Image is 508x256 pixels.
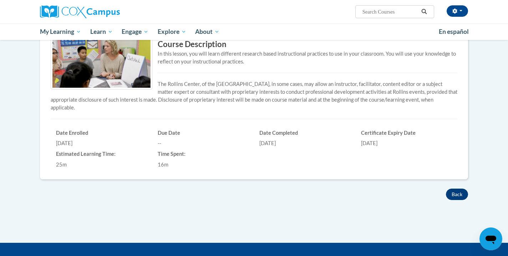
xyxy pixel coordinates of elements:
span: Explore [158,27,186,36]
h6: Due Date [158,130,249,136]
img: Cox Campus [40,5,120,18]
a: En español [434,24,473,39]
button: Search [419,7,430,16]
div: In this lesson, you will learn different research based instructional practices to use in your cl... [51,50,457,66]
div: [DATE] [56,139,147,147]
div: Main menu [29,24,479,40]
p: The Rollins Center, of the [GEOGRAPHIC_DATA], in some cases, may allow an instructor, facilitator... [51,80,457,112]
div: [DATE] [361,139,452,147]
input: Search Courses [362,7,419,16]
h6: Estimated Learning Time: [56,151,147,157]
a: Engage [117,24,153,40]
div: [DATE] [259,139,350,147]
a: About [191,24,224,40]
div: 25m [56,161,147,169]
span: My Learning [40,27,81,36]
h3: Course Description [51,39,457,50]
img: Course logo image [51,31,152,89]
button: Account Settings [447,5,468,17]
h6: Date Enrolled [56,130,147,136]
a: My Learning [35,24,86,40]
span: About [195,27,219,36]
a: Cox Campus [40,5,176,18]
span: Learn [90,27,113,36]
button: Back [446,189,468,200]
h6: Date Completed [259,130,350,136]
h6: Certificate Expiry Date [361,130,452,136]
span: En español [439,28,469,35]
div: -- [158,139,249,147]
h6: Time Spent: [158,151,249,157]
iframe: Button to launch messaging window [479,227,502,250]
a: Learn [86,24,117,40]
div: 16m [158,161,249,169]
a: Explore [153,24,191,40]
span: Engage [122,27,148,36]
